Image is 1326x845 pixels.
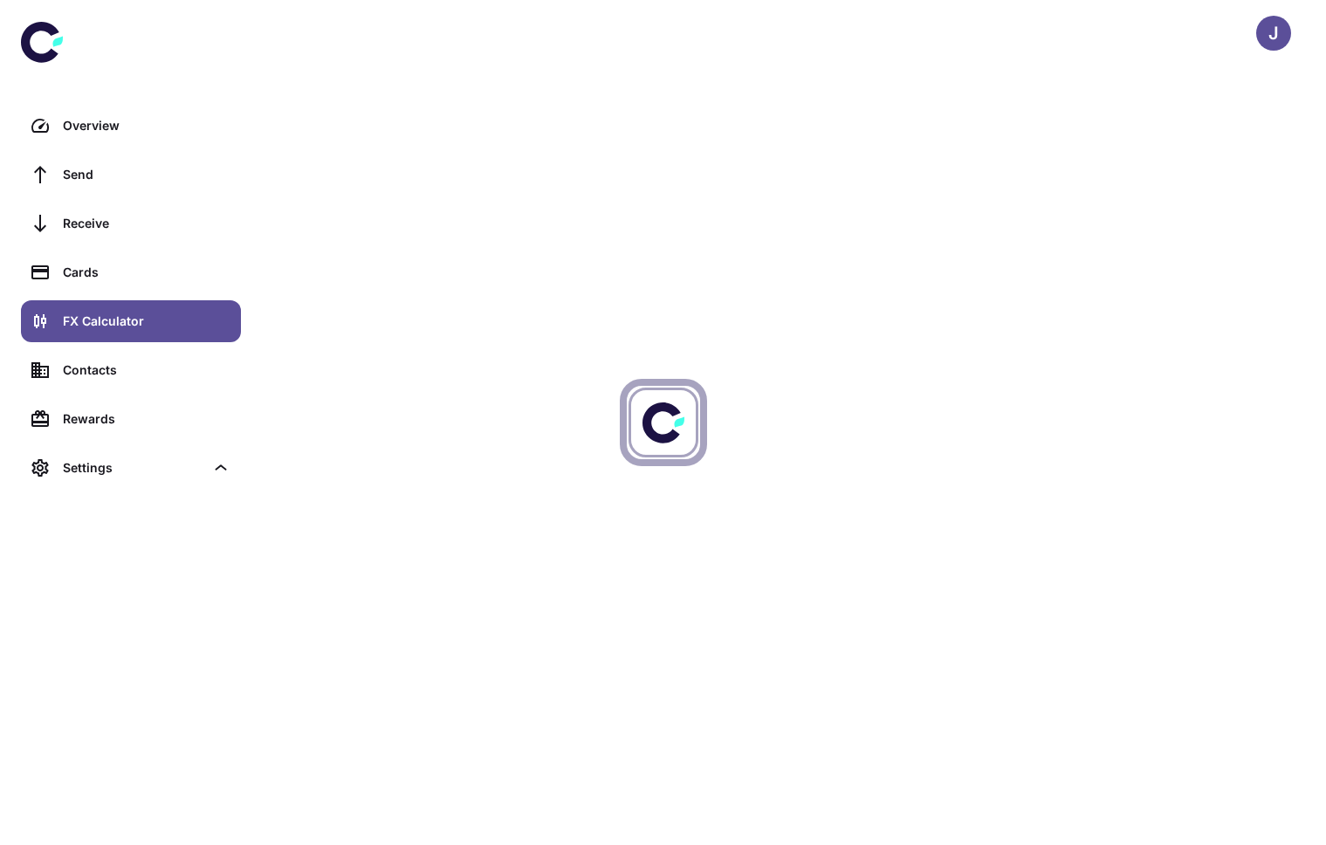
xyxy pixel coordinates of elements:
[63,409,230,429] div: Rewards
[63,458,204,477] div: Settings
[63,165,230,184] div: Send
[21,105,241,147] a: Overview
[63,312,230,331] div: FX Calculator
[21,203,241,244] a: Receive
[21,349,241,391] a: Contacts
[21,300,241,342] a: FX Calculator
[21,398,241,440] a: Rewards
[21,251,241,293] a: Cards
[21,154,241,196] a: Send
[1256,16,1291,51] button: J
[63,116,230,135] div: Overview
[63,263,230,282] div: Cards
[21,447,241,489] div: Settings
[63,361,230,380] div: Contacts
[63,214,230,233] div: Receive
